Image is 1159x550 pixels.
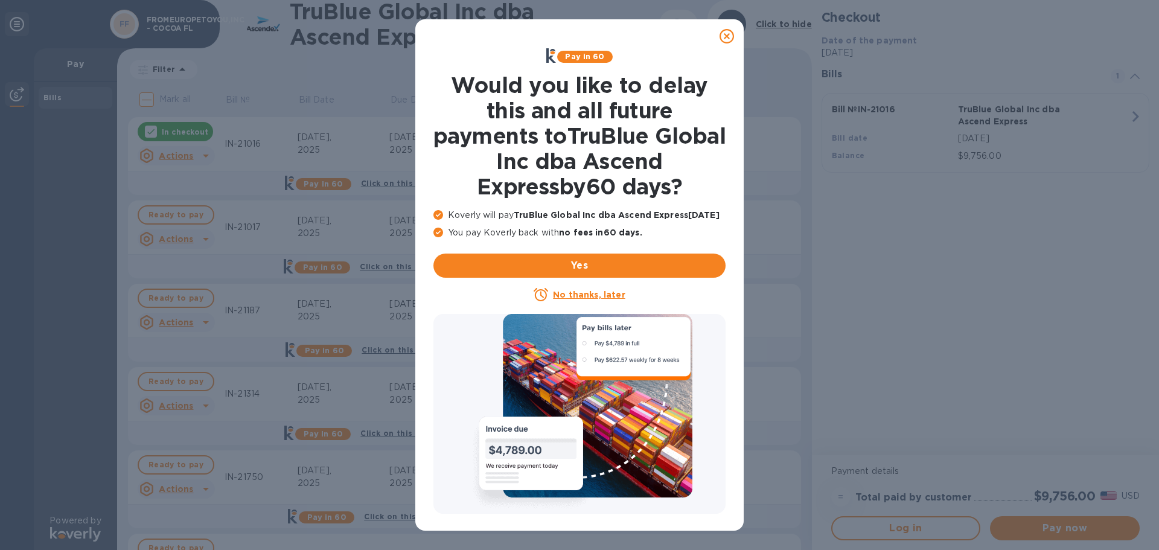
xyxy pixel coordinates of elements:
[514,210,720,220] b: TruBlue Global Inc dba Ascend Express [DATE]
[565,52,604,61] b: Pay in 60
[433,226,726,239] p: You pay Koverly back with
[443,258,716,273] span: Yes
[433,72,726,199] h1: Would you like to delay this and all future payments to TruBlue Global Inc dba Ascend Express by ...
[433,254,726,278] button: Yes
[433,209,726,222] p: Koverly will pay
[553,290,625,299] u: No thanks, later
[559,228,642,237] b: no fees in 60 days .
